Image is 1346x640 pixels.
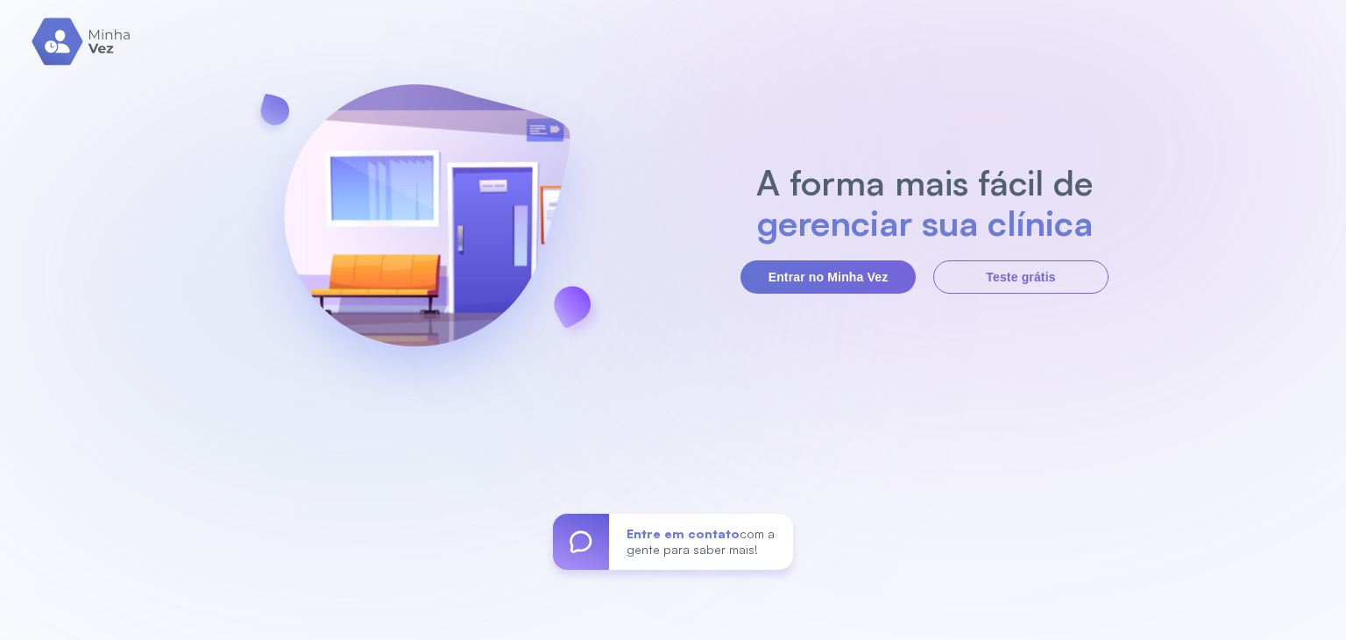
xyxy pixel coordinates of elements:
button: Teste grátis [933,260,1109,294]
button: Entrar no Minha Vez [740,260,916,294]
div: com a gente para saber mais! [609,514,793,570]
span: Entre em contato [627,526,740,541]
a: Entre em contatocom a gente para saber mais! [553,514,793,570]
h2: gerenciar sua clínica [747,203,1102,243]
img: banner-login.svg [237,38,616,419]
h2: A forma mais fácil de [747,162,1102,203]
img: logo.svg [32,18,132,66]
